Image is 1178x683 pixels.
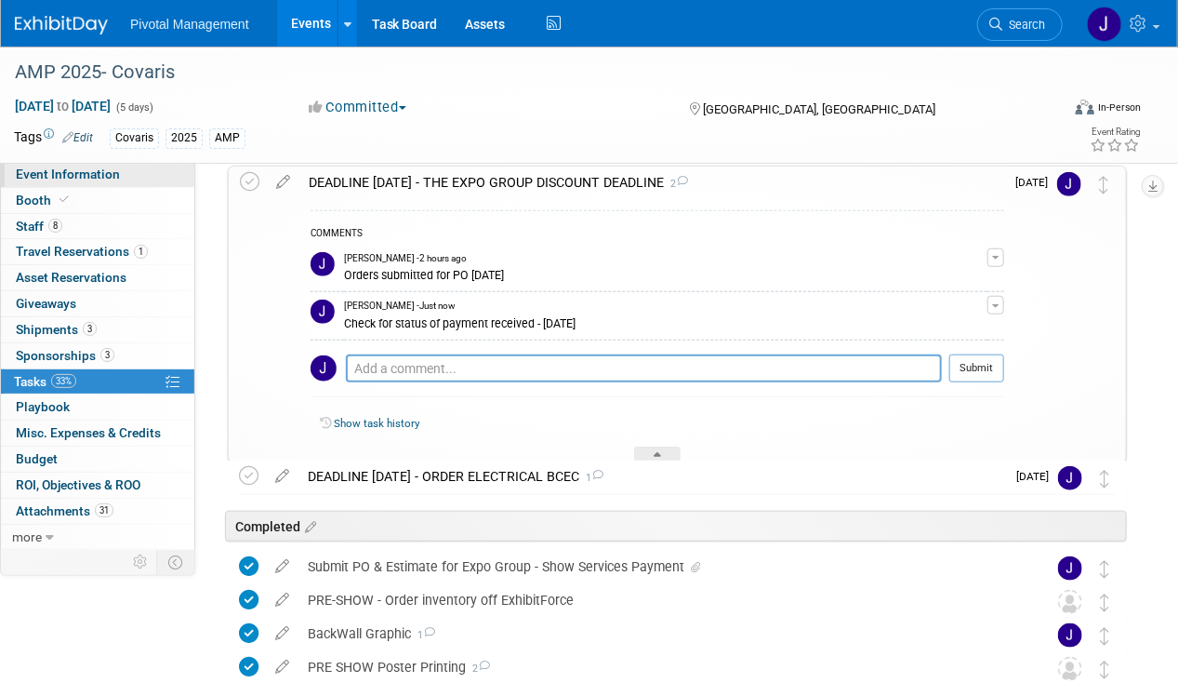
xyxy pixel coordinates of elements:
a: Playbook [1,395,194,420]
span: Event Information [16,167,120,181]
span: Playbook [16,399,70,414]
div: AMP [209,128,245,148]
div: Completed [225,511,1127,542]
span: Asset Reservations [16,270,126,285]
span: Sponsorships [16,348,114,363]
span: more [12,529,42,544]
div: 2025 [165,128,203,148]
a: Travel Reservations1 [1,239,194,264]
span: Giveaways [16,296,76,311]
div: Submit PO & Estimate for Expo Group - Show Services Payment [298,551,1021,583]
button: Committed [303,98,414,117]
span: 2 [466,663,490,675]
div: In-Person [1097,100,1141,114]
span: 2 [664,178,688,190]
div: PRE SHOW Poster Printing [298,651,1021,683]
a: edit [266,659,298,676]
a: Misc. Expenses & Credits [1,421,194,446]
button: Submit [949,355,1004,382]
a: Event Information [1,162,194,187]
div: Event Format [976,97,1141,125]
a: Giveaways [1,291,194,316]
td: Personalize Event Tab Strip [125,550,157,574]
span: [DATE] [1015,176,1057,189]
span: 33% [51,374,76,388]
a: Attachments31 [1,499,194,524]
span: 1 [411,629,435,641]
a: ROI, Objectives & ROO [1,473,194,498]
div: DEADLINE [DATE] - THE EXPO GROUP DISCOUNT DEADLINE [299,167,1004,198]
a: Search [977,8,1063,41]
img: Jessica Gatton [311,300,335,324]
a: Tasks33% [1,369,194,395]
img: Jessica Gatton [311,252,335,276]
img: Jessica Gatton [311,355,337,382]
span: Pivotal Management [130,17,249,32]
span: [GEOGRAPHIC_DATA], [GEOGRAPHIC_DATA] [704,102,936,116]
td: Tags [14,127,93,149]
i: Move task [1100,661,1109,678]
span: Misc. Expenses & Credits [16,425,161,440]
a: Staff8 [1,214,194,239]
span: ROI, Objectives & ROO [16,477,140,492]
div: COMMENTS [311,225,1004,245]
span: [PERSON_NAME] - 2 hours ago [344,252,467,265]
img: Unassigned [1058,657,1082,681]
img: Unassigned [1058,590,1082,614]
a: more [1,525,194,550]
div: BackWall Graphic [298,618,1021,650]
div: AMP 2025- Covaris [8,56,1045,89]
td: Toggle Event Tabs [157,550,195,574]
span: [DATE] [1016,470,1058,483]
a: edit [267,174,299,191]
a: Asset Reservations [1,265,194,290]
span: 8 [48,219,62,233]
span: Shipments [16,322,97,337]
a: edit [266,592,298,609]
span: Search [1002,18,1045,32]
span: 31 [95,503,113,517]
span: Staff [16,219,62,234]
span: 3 [100,348,114,362]
a: Booth [1,188,194,213]
div: Event Rating [1090,127,1140,137]
a: edit [266,625,298,642]
span: Tasks [14,374,76,389]
span: [DATE] [DATE] [14,98,112,114]
i: Move task [1100,470,1109,488]
i: Booth reservation complete [60,194,69,205]
span: Travel Reservations [16,244,148,259]
span: (5 days) [114,101,153,114]
img: Jessica Gatton [1058,623,1082,648]
img: Jessica Gatton [1087,7,1122,42]
div: Check for status of payment received - [DATE] [344,314,987,331]
i: Move task [1100,627,1109,645]
a: edit [266,468,298,485]
span: to [54,99,72,114]
span: [PERSON_NAME] - Just now [344,300,455,313]
i: Move task [1099,176,1108,194]
img: Jessica Gatton [1058,556,1082,581]
a: Shipments3 [1,317,194,342]
i: Move task [1100,594,1109,611]
div: Covaris [110,128,159,148]
span: 1 [579,472,603,484]
a: edit [266,558,298,575]
a: Show task history [334,417,419,430]
span: Budget [16,451,58,466]
i: Move task [1100,560,1109,578]
div: PRE-SHOW - Order inventory off ExhibitForce [298,584,1021,616]
span: 1 [134,245,148,259]
a: Budget [1,447,194,472]
span: Booth [16,193,73,208]
div: DEADLINE [DATE] - ORDER ELECTRICAL BCEC [298,461,1005,492]
a: Edit sections [300,516,316,535]
a: Edit [62,131,93,144]
span: 3 [83,322,97,336]
img: ExhibitDay [15,16,108,34]
img: Jessica Gatton [1058,466,1082,490]
img: Jessica Gatton [1057,172,1081,196]
a: Sponsorships3 [1,343,194,368]
div: Orders submitted for PO [DATE] [344,265,987,283]
span: Attachments [16,503,113,518]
